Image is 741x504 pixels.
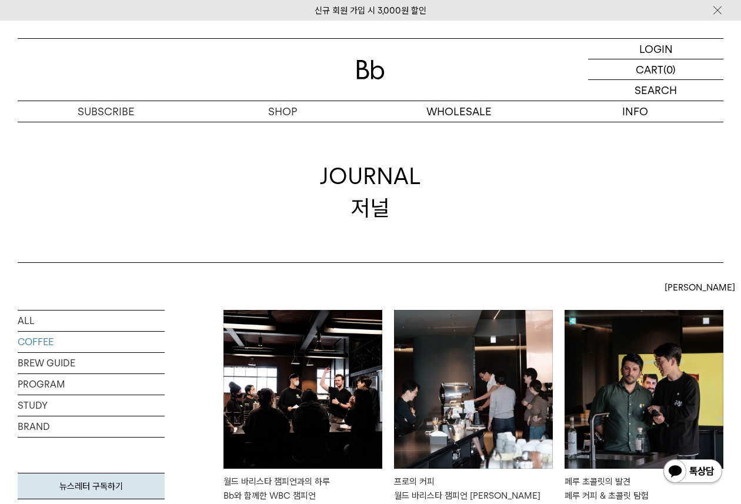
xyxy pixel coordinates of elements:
a: CART (0) [588,59,723,80]
a: BRAND [18,416,165,437]
a: STUDY [18,395,165,416]
p: INFO [547,101,723,122]
a: LOGIN [588,39,723,59]
a: 신규 회원 가입 시 3,000원 할인 [315,5,426,16]
a: COFFEE [18,332,165,352]
div: JOURNAL 저널 [320,161,421,223]
div: 페루 초콜릿의 발견 페루 커피 & 초콜릿 탐험 [565,475,723,503]
a: PROGRAM [18,374,165,395]
a: 뉴스레터 구독하기 [18,473,165,499]
img: 프로의 커피월드 바리스타 챔피언 엄보람님에게 배운 것 [394,310,553,469]
a: SUBSCRIBE [18,101,194,122]
img: 카카오톡 채널 1:1 채팅 버튼 [662,458,723,486]
p: WHOLESALE [370,101,547,122]
p: (0) [663,59,676,79]
img: 로고 [356,60,385,79]
p: CART [636,59,663,79]
p: SEARCH [635,80,677,101]
img: 페루 초콜릿의 발견페루 커피 & 초콜릿 탐험 [565,310,723,469]
a: BREW GUIDE [18,353,165,373]
span: [PERSON_NAME] [665,281,735,295]
img: 월드 바리스타 챔피언과의 하루Bb와 함께한 WBC 챔피언 앤서니 더글라스 [223,310,382,469]
p: LOGIN [639,39,673,59]
a: ALL [18,311,165,331]
a: SHOP [194,101,370,122]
